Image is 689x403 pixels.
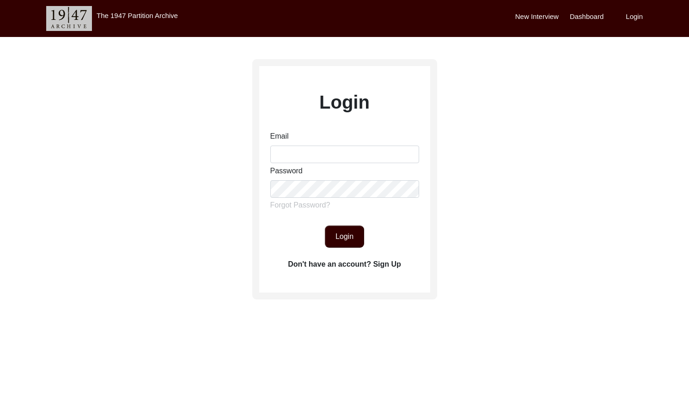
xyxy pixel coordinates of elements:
[97,12,178,19] label: The 1947 Partition Archive
[46,6,92,31] img: header-logo.png
[270,165,303,177] label: Password
[325,226,364,248] button: Login
[270,200,330,211] label: Forgot Password?
[515,12,559,22] label: New Interview
[626,12,643,22] label: Login
[288,259,401,270] label: Don't have an account? Sign Up
[319,88,370,116] label: Login
[570,12,604,22] label: Dashboard
[270,131,289,142] label: Email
